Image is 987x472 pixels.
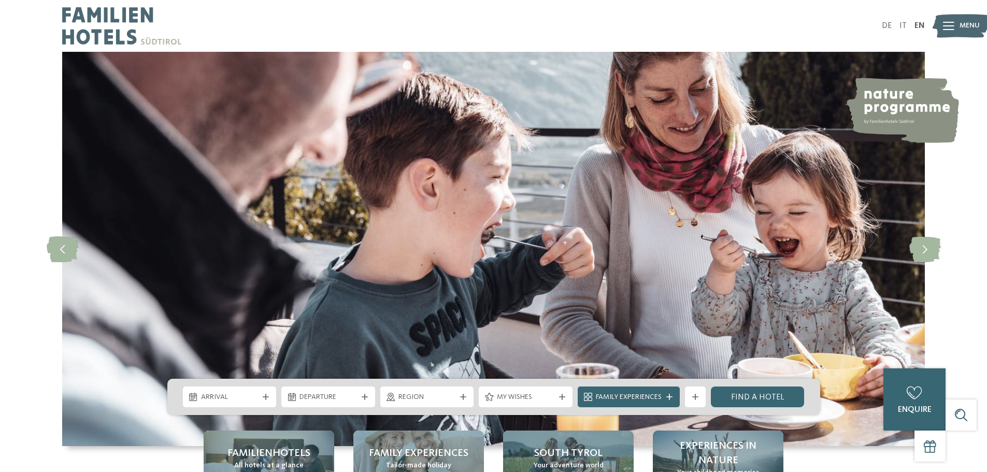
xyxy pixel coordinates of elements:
span: All hotels at a glance [234,461,304,471]
a: EN [914,22,925,30]
a: Find a hotel [711,387,805,407]
a: IT [899,22,907,30]
span: Your adventure world [534,461,604,471]
span: Departure [299,392,357,403]
span: enquire [898,406,932,414]
span: My wishes [497,392,554,403]
span: Arrival [201,392,259,403]
span: Tailor-made holiday [386,461,451,471]
a: DE [882,22,892,30]
span: Experiences in nature [663,439,773,468]
img: Familienhotels Südtirol: The happy family places! [62,52,925,446]
span: Familienhotels [227,446,310,461]
span: Family Experiences [369,446,468,461]
span: Family Experiences [596,392,662,403]
span: Region [398,392,456,403]
img: nature programme by Familienhotels Südtirol [845,78,959,143]
a: enquire [883,368,946,431]
span: South Tyrol [534,446,603,461]
span: Menu [960,21,980,31]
